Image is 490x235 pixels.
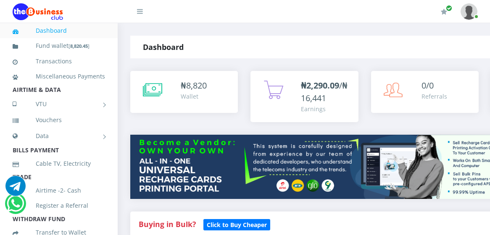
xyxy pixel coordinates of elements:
a: Transactions [13,52,105,71]
small: [ ] [68,43,90,49]
div: Referrals [422,92,447,101]
i: Renew/Upgrade Subscription [441,8,447,15]
a: Click to Buy Cheaper [203,219,270,229]
a: Miscellaneous Payments [13,67,105,86]
a: Chat for support [7,200,24,214]
span: 8,820 [186,80,207,91]
a: ₦8,820 Wallet [130,71,238,113]
a: Register a Referral [13,196,105,215]
div: Earnings [301,104,350,113]
a: Vouchers [13,110,105,130]
img: Logo [13,3,63,20]
span: Renew/Upgrade Subscription [446,5,452,11]
a: 0/0 Referrals [371,71,479,113]
a: Airtime -2- Cash [13,181,105,200]
a: ₦2,290.09/₦16,441 Earnings [250,71,358,122]
a: Chat for support [5,182,26,196]
strong: Buying in Bulk? [139,219,196,229]
a: Dashboard [13,21,105,40]
a: Cable TV, Electricity [13,154,105,173]
b: 8,820.45 [70,43,88,49]
a: Data [13,125,105,146]
strong: Dashboard [143,42,184,52]
div: ₦ [181,79,207,92]
a: VTU [13,94,105,115]
a: Fund wallet[8,820.45] [13,36,105,56]
div: Wallet [181,92,207,101]
img: User [461,3,477,20]
span: /₦16,441 [301,80,348,104]
b: Click to Buy Cheaper [207,221,267,229]
span: 0/0 [422,80,434,91]
b: ₦2,290.09 [301,80,339,91]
